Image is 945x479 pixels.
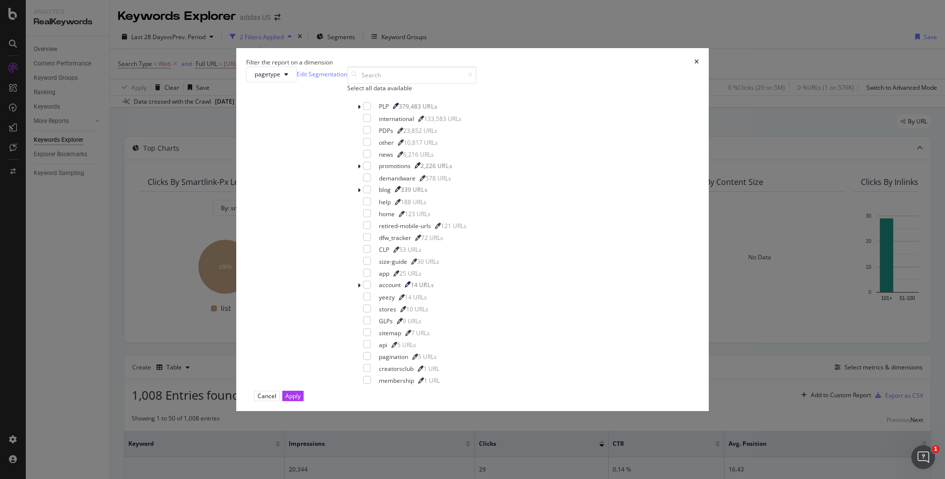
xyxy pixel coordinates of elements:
[297,69,347,79] a: Edit Segmentation
[405,293,427,301] div: 14 URLs
[47,325,55,333] button: Gif picker
[347,84,476,92] div: Select all data available
[417,257,439,266] div: 30 URLs
[174,4,192,22] div: Close
[285,392,301,400] div: Apply
[15,325,23,333] button: Upload attachment
[911,445,935,469] iframe: Intercom live chat
[424,115,462,123] div: 133,583 URLs
[379,210,395,218] div: home
[399,102,437,111] div: 379,483 URLs
[379,222,431,230] div: retired-mobile-urls
[403,317,421,325] div: 9 URLs
[424,376,440,385] div: 1 URL
[379,281,401,289] div: account
[379,305,396,313] div: stores
[379,174,416,182] div: demandware
[379,257,407,266] div: size-guide
[379,245,389,254] div: CLP
[379,269,389,278] div: app
[258,392,276,400] div: Cancel
[379,376,414,385] div: membership
[418,353,437,361] div: 5 URLs
[411,281,434,289] div: 14 URLs
[401,185,427,194] div: 339 URLs
[411,329,430,337] div: 7 URLs
[379,102,389,111] div: PLP
[379,329,401,337] div: sitemap
[399,245,421,254] div: 53 URLs
[423,364,439,373] div: 1 URL
[246,58,333,66] div: Filter the report on a dimension
[401,198,426,206] div: 188 URLs
[28,5,44,21] img: Profile image for Customer Support
[403,150,434,159] div: 6,216 URLs
[425,174,451,182] div: 578 URLs
[379,185,391,194] div: blog
[282,391,304,401] button: Apply
[379,364,414,373] div: creatorsclub
[347,66,476,84] input: Search
[405,210,430,218] div: 123 URLs
[8,304,190,321] textarea: Message…
[406,305,428,313] div: 10 URLs
[246,66,297,82] button: pagetype
[379,234,411,242] div: dfw_tracker
[132,79,140,87] a: Source reference 9276123:
[404,138,438,147] div: 10,817 URLs
[31,325,39,333] button: Emoji picker
[16,19,182,87] div: Use our SiteCrawler to access comprehensive organic performance data that combines crawl data wit...
[16,93,103,101] b: Filtering by Sitemaps:
[379,341,387,349] div: api
[152,274,159,282] a: Source reference 9276120:
[155,4,174,23] button: Home
[379,317,393,325] div: GLPs
[397,341,416,349] div: 5 URLs
[441,222,467,230] div: 121 URLs
[255,70,280,78] span: pagetype
[694,58,699,66] div: times
[16,219,121,227] b: Active/Not Active Analysis:
[379,115,414,123] div: international
[254,391,280,401] button: Cancel
[16,287,182,326] div: This approach leverages existing data sources without requiring additional crawls, giving you ins...
[63,325,71,333] button: Start recording
[170,321,186,337] button: Send a message…
[379,138,394,147] div: other
[16,107,182,146] div: If your target URLs are in sitemaps, filter any report using the "In Sitemap" metric to view perf...
[403,126,437,135] div: 23,852 URLs
[16,165,182,214] div: Access detailed performance metrics for individual URLs through our URL Explorer, which shows vis...
[47,50,54,58] a: Source reference 9275979:
[16,234,182,282] div: The Overview Report displays page distribution by organic traffic performance, clearly showing wh...
[48,5,119,12] h1: Customer Support
[16,151,93,159] b: URL-Level Analysis:
[379,126,393,135] div: PDPs
[379,150,393,159] div: news
[932,445,940,453] span: 1
[379,198,391,206] div: help
[379,353,408,361] div: pagination
[52,137,59,145] a: Source reference 9276008:
[48,12,123,22] p: The team can also help
[6,4,25,23] button: go back
[399,269,421,278] div: 25 URLs
[420,162,452,170] div: 2,226 URLs
[236,48,709,411] div: modal
[379,293,395,301] div: yeezy
[379,162,411,170] div: promotions
[421,234,443,242] div: 72 URLs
